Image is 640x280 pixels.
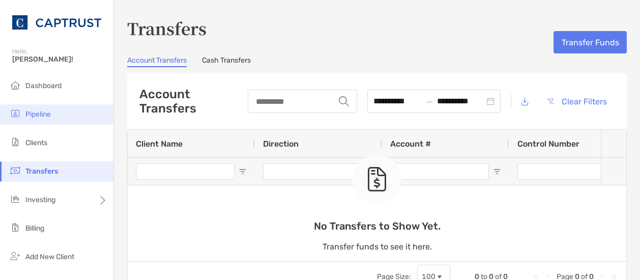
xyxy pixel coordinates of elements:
h3: Transfers [127,16,627,40]
span: [PERSON_NAME]! [12,55,107,64]
p: No Transfers to Show Yet. [314,220,441,233]
img: pipeline icon [9,107,21,120]
img: empty state icon [367,167,387,191]
img: clients icon [9,136,21,148]
span: Pipeline [25,110,51,119]
p: Transfer funds to see it here. [314,240,441,253]
span: Investing [25,195,55,204]
span: Billing [25,224,44,233]
img: billing icon [9,221,21,234]
img: investing icon [9,193,21,205]
a: Account Transfers [127,56,187,67]
img: button icon [547,98,554,104]
span: Clients [25,138,47,147]
img: transfers icon [9,164,21,177]
img: dashboard icon [9,79,21,91]
button: Clear Filters [539,90,615,113]
img: CAPTRUST Logo [12,4,101,41]
button: Transfer Funds [554,31,627,53]
span: Dashboard [25,81,62,90]
a: Cash Transfers [202,56,251,67]
span: swap-right [425,97,433,105]
span: Add New Client [25,253,74,261]
h2: Account Transfers [139,87,248,116]
img: input icon [339,96,349,106]
img: add_new_client icon [9,250,21,262]
span: Transfers [25,167,58,176]
span: to [425,97,433,105]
